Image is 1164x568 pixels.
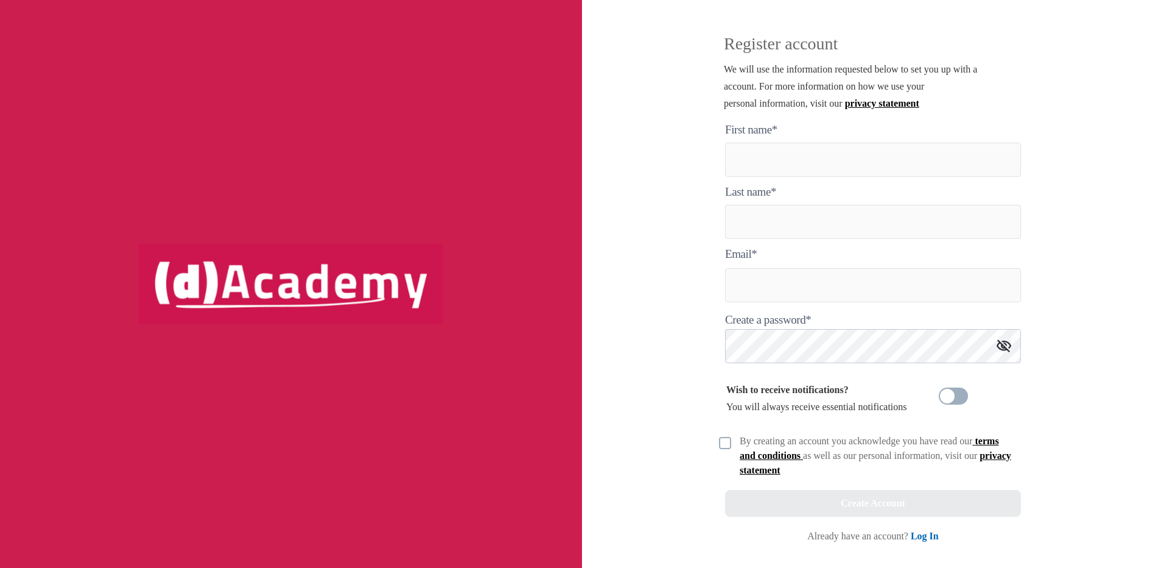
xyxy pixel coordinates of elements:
div: Create Account [841,495,905,512]
img: icon [997,339,1011,352]
img: logo [139,244,443,324]
button: Create Account [725,490,1021,517]
div: By creating an account you acknowledge you have read our as well as our personal information, vis... [740,434,1014,478]
a: privacy statement [740,450,1011,475]
img: unCheck [719,437,731,449]
p: Register account [724,37,1028,61]
a: terms and conditions [740,436,999,461]
div: You will always receive essential notifications [726,382,907,416]
a: Log In [911,531,939,541]
span: We will use the information requested below to set you up with a account. For more information on... [724,64,977,108]
a: privacy statement [845,98,919,108]
div: Already have an account? [807,529,938,544]
b: Wish to receive notifications? [726,385,849,395]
